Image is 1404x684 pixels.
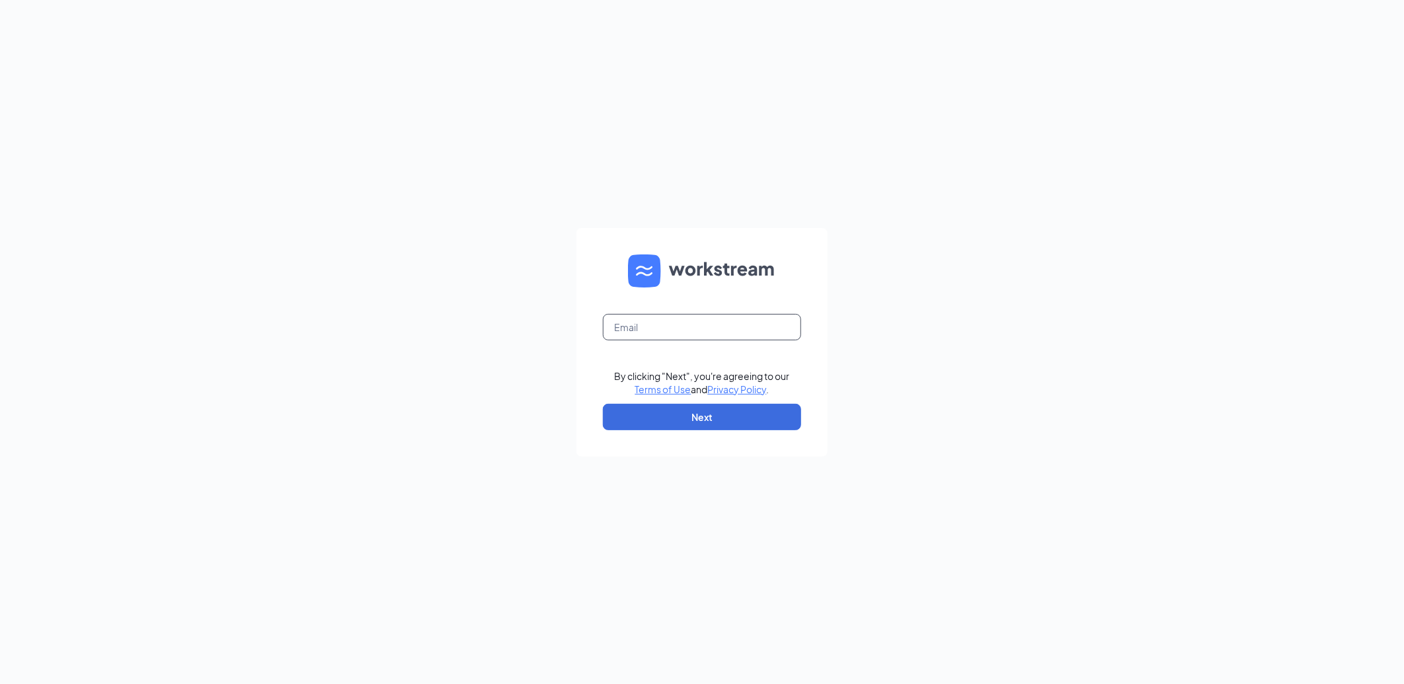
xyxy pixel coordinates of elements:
a: Privacy Policy [708,383,767,395]
button: Next [603,404,801,430]
a: Terms of Use [635,383,691,395]
div: By clicking "Next", you're agreeing to our and . [615,369,790,396]
img: WS logo and Workstream text [628,254,776,287]
input: Email [603,314,801,340]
